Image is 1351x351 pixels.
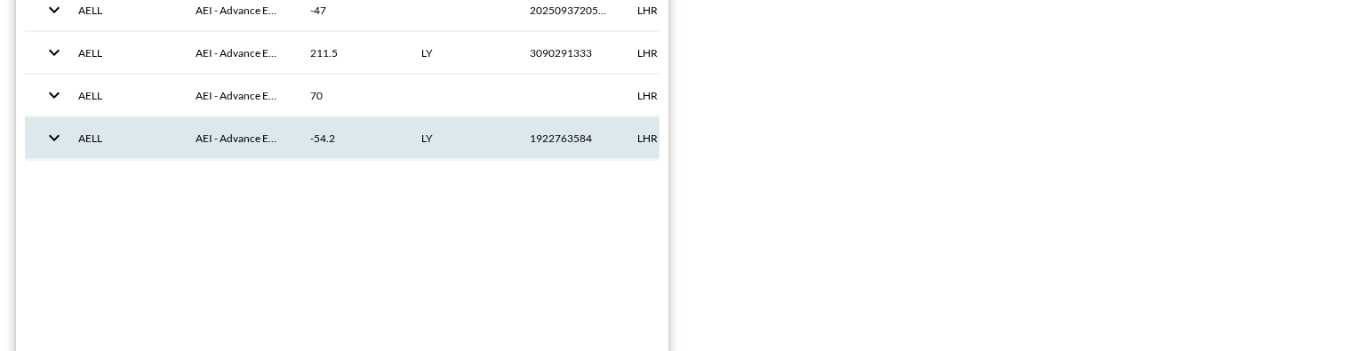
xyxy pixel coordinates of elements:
[516,117,623,159] th: 1922763584
[181,32,296,74] th: AEI - Advance Energy Israel Ltd
[64,75,181,116] th: AELL
[623,75,729,116] th: LHR
[407,32,516,74] th: LY
[623,32,729,74] th: LHR
[296,75,407,116] th: 70
[39,37,69,68] button: expand row
[407,117,516,159] th: LY
[39,80,69,110] button: expand row
[623,117,729,159] th: LHR
[181,117,296,159] th: AEI - Advance Energy Israel Ltd
[516,32,623,74] th: 3090291333
[64,117,181,159] th: AELL
[64,32,181,74] th: AELL
[296,32,407,74] th: 211.5
[181,75,296,116] th: AEI - Advance Energy Israel Ltd
[296,117,407,159] th: -54.2
[39,123,69,153] button: expand row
